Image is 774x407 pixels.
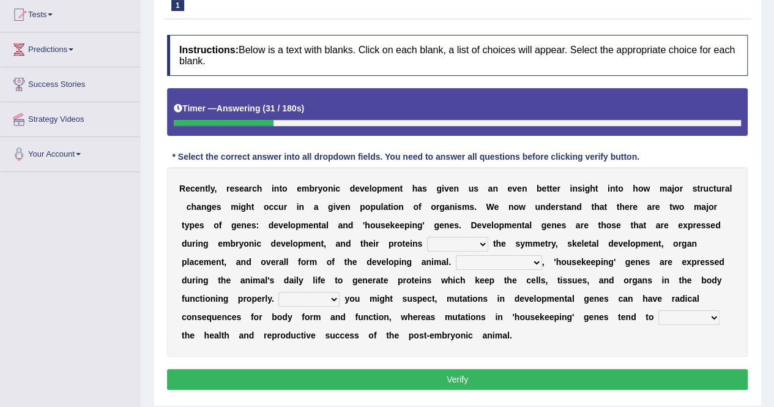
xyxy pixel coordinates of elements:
b: f [219,220,222,230]
b: , [214,184,217,193]
b: e [494,202,499,212]
b: t [388,202,391,212]
b: n [343,220,348,230]
b: r [679,184,682,193]
b: n [551,220,557,230]
b: g [541,220,547,230]
b: t [546,184,549,193]
b: 31 / 180s [266,103,301,113]
h5: Timer — [174,104,304,113]
b: g [240,202,246,212]
b: a [667,184,672,193]
b: e [486,220,491,230]
b: p [370,202,376,212]
b: l [729,184,732,193]
a: Predictions [1,32,140,63]
b: e [696,220,701,230]
b: o [370,220,376,230]
b: d [715,220,721,230]
b: n [328,184,333,193]
b: g [436,184,442,193]
b: e [340,202,345,212]
b: l [290,239,292,248]
b: o [431,202,436,212]
b: h [594,202,600,212]
b: n [493,184,498,193]
button: Verify [167,369,748,390]
b: h [191,202,196,212]
b: m [462,202,469,212]
b: n [453,184,459,193]
b: i [195,239,198,248]
b: p [404,220,410,230]
b: i [272,184,274,193]
b: t [630,220,633,230]
b: e [276,239,281,248]
b: e [395,220,400,230]
b: R [179,184,185,193]
b: o [674,184,680,193]
b: m [302,184,309,193]
b: n [274,184,280,193]
b: t [522,220,525,230]
b: : [256,220,259,230]
b: o [264,202,269,212]
b: p [360,202,365,212]
b: v [360,184,365,193]
b: b [309,184,314,193]
b: i [442,184,444,193]
b: o [290,220,296,230]
b: h [601,220,606,230]
b: t [182,220,185,230]
b: u [703,184,709,193]
b: t [643,220,646,230]
b: ' [422,220,424,230]
b: a [196,202,201,212]
b: y [239,239,244,248]
b: i [254,239,256,248]
b: s [705,220,710,230]
b: a [567,202,571,212]
b: n [610,184,616,193]
b: t [713,184,716,193]
b: m [660,184,667,193]
b: r [557,184,560,193]
b: o [679,202,684,212]
b: e [710,220,715,230]
b: l [326,220,329,230]
b: d [348,220,354,230]
b: e [229,184,234,193]
b: o [244,239,249,248]
b: e [633,202,638,212]
b: s [454,220,459,230]
b: b [230,239,236,248]
b: ' [363,220,365,230]
b: a [701,202,706,212]
b: o [292,239,298,248]
b: g [439,202,445,212]
b: n [198,239,203,248]
b: d [350,184,355,193]
b: e [655,202,660,212]
b: t [598,220,601,230]
b: n [522,184,527,193]
b: a [724,184,729,193]
b: v [444,184,449,193]
b: e [439,220,444,230]
b: t [595,184,598,193]
b: n [249,239,255,248]
b: r [284,202,287,212]
b: d [576,202,582,212]
b: g [584,184,590,193]
b: e [541,184,546,193]
b: v [281,239,286,248]
b: p [499,220,504,230]
b: w [519,202,526,212]
b: e [247,220,251,230]
b: r [314,184,318,193]
b: s [234,184,239,193]
b: m [223,239,230,248]
b: r [660,220,663,230]
b: m [382,184,390,193]
b: o [413,202,419,212]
